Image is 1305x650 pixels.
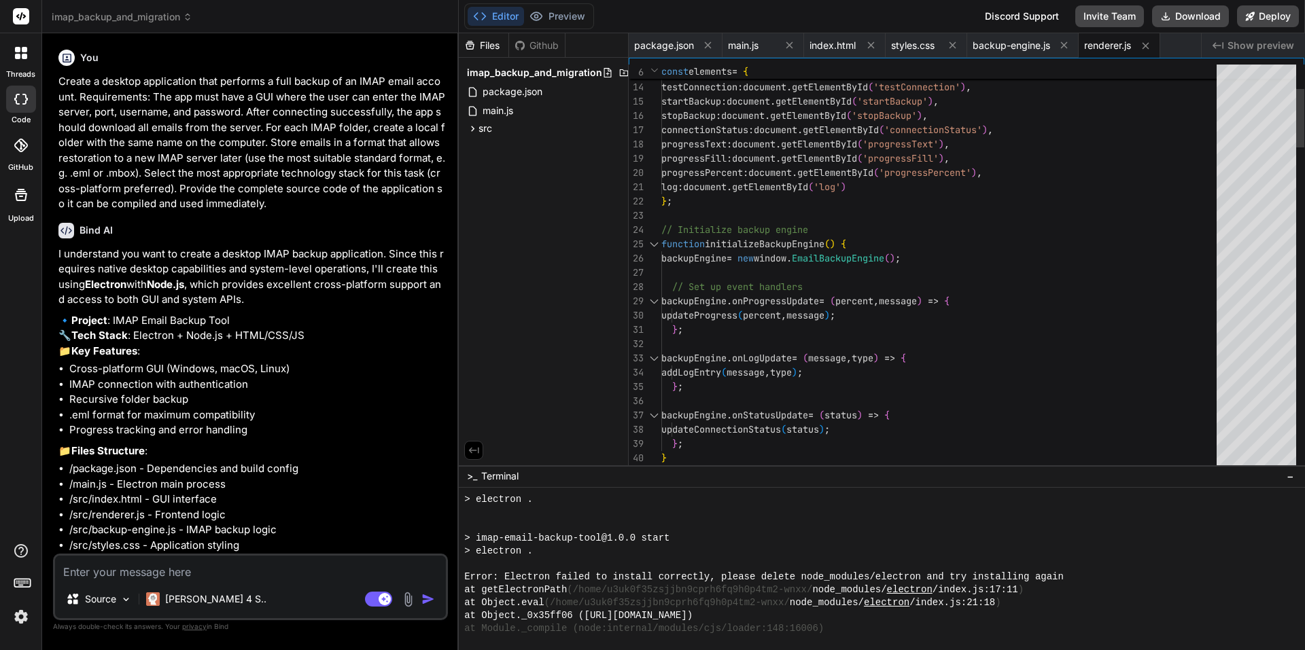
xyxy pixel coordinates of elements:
li: /package.json - Dependencies and build config [69,461,445,477]
span: ) [971,166,977,179]
span: at Object.eval [464,596,544,609]
span: − [1287,469,1294,483]
span: // Initialize backup engine [661,223,808,236]
span: onStatusUpdate [732,409,808,421]
label: GitHub [8,162,33,173]
div: 33 [629,351,644,365]
span: ) [939,138,944,150]
div: 38 [629,422,644,437]
span: addLogEntry [661,366,721,378]
div: 26 [629,251,644,266]
span: . [770,95,776,107]
label: code [12,114,31,126]
span: ( [819,409,824,421]
div: Click to collapse the range. [645,294,663,308]
label: Upload [8,213,34,224]
button: Editor [468,7,524,26]
strong: Files Structure [71,444,145,457]
span: connectionStatus [661,124,748,136]
li: IMAP connection with authentication [69,377,445,393]
span: (/home/u3uk0f35zsjjbn9cprh6fq9h0p4tm2-wnxx/ [544,596,790,609]
img: attachment [400,592,416,607]
span: getElementById [781,138,857,150]
span: document [727,95,770,107]
span: ( [721,366,727,378]
span: updateProgress [661,309,737,321]
span: getElementById [781,152,857,164]
img: Pick Models [120,594,132,605]
span: /index.js:17:11 [933,583,1018,596]
span: , [966,81,971,93]
span: // Set up event handlers [672,281,803,293]
span: document [683,181,727,193]
strong: Electron [85,278,126,291]
span: >_ [467,469,477,483]
div: 15 [629,94,644,109]
span: index.html [810,39,856,52]
button: − [1284,465,1297,487]
span: status [786,423,819,435]
span: /index.js:21:18 [909,596,995,609]
span: } [672,323,678,336]
span: ) [857,409,863,421]
span: testConnection [661,81,737,93]
span: ( [868,81,873,93]
span: message [727,366,765,378]
div: 40 [629,451,644,465]
span: , [988,124,993,136]
div: 30 [629,308,644,323]
div: 37 [629,408,644,422]
div: 39 [629,437,644,451]
span: , [922,109,928,122]
span: , [933,95,939,107]
img: settings [10,605,33,628]
span: : [716,109,721,122]
div: Click to collapse the range. [645,237,663,251]
span: getElementById [792,81,868,93]
p: Always double-check its answers. Your in Bind [53,620,448,633]
span: 'stopBackup' [852,109,917,122]
span: getElementById [797,166,873,179]
span: : [678,181,683,193]
span: ) [939,152,944,164]
li: Recursive folder backup [69,392,445,408]
span: , [944,138,950,150]
span: , [846,352,852,364]
span: startBackup [661,95,721,107]
span: , [765,366,770,378]
strong: Project [71,314,107,327]
span: ( [781,423,786,435]
span: ; [667,195,672,207]
span: progressPercent [661,166,743,179]
div: 29 [629,294,644,308]
span: > electron . [464,545,533,558]
span: : [737,81,743,93]
span: } [661,452,667,464]
span: ; [797,366,803,378]
span: . [797,124,803,136]
span: ( [824,238,830,250]
span: styles.css [891,39,935,52]
div: 31 [629,323,644,337]
li: /src/styles.css - Application styling [69,538,445,554]
span: initializeBackupEngine [705,238,824,250]
span: stopBackup [661,109,716,122]
span: => [884,352,895,364]
div: 24 [629,223,644,237]
strong: Key Features [71,344,137,357]
strong: Node.js [147,278,184,291]
span: at Module._compile (node:internal/modules/cjs/loader:148:16006) [464,622,824,635]
span: } [661,195,667,207]
span: Error: Electron failed to install correctly, please delete node_modules/electron and try installi... [464,571,1064,583]
span: backupEngine [661,409,727,421]
span: document [732,152,776,164]
span: 'log' [814,181,841,193]
span: = [819,295,824,307]
span: ( [846,109,852,122]
p: I understand you want to create a desktop IMAP backup application. Since this requires native des... [58,247,445,308]
span: { [743,65,748,77]
div: 27 [629,266,644,280]
span: : [748,124,754,136]
span: ) [928,95,933,107]
span: . [776,138,781,150]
